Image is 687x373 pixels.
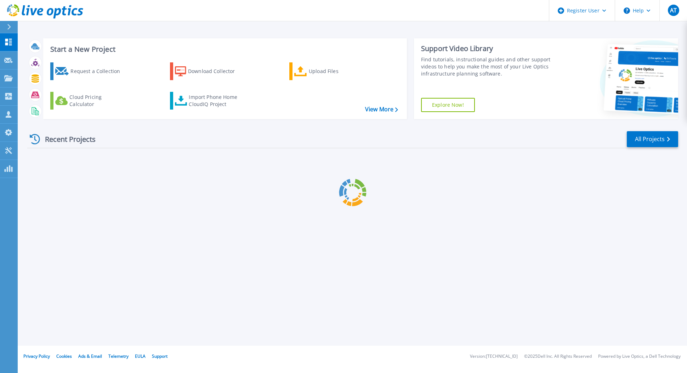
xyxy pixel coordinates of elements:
h3: Start a New Project [50,45,398,53]
a: Privacy Policy [23,353,50,359]
li: Powered by Live Optics, a Dell Technology [598,354,681,359]
div: Download Collector [188,64,245,78]
div: Request a Collection [70,64,127,78]
a: All Projects [627,131,678,147]
a: Request a Collection [50,62,129,80]
div: Import Phone Home CloudIQ Project [189,94,244,108]
div: Find tutorials, instructional guides and other support videos to help you make the most of your L... [421,56,556,77]
a: Upload Files [289,62,368,80]
a: Download Collector [170,62,249,80]
div: Recent Projects [27,130,105,148]
a: Cookies [56,353,72,359]
a: Explore Now! [421,98,475,112]
li: Version: [TECHNICAL_ID] [470,354,518,359]
div: Upload Files [309,64,365,78]
li: © 2025 Dell Inc. All Rights Reserved [524,354,592,359]
a: Cloud Pricing Calculator [50,92,129,110]
a: Ads & Email [78,353,102,359]
a: EULA [135,353,146,359]
a: View More [365,106,398,113]
a: Telemetry [108,353,129,359]
span: AT [670,7,677,13]
a: Support [152,353,168,359]
div: Support Video Library [421,44,556,53]
div: Cloud Pricing Calculator [69,94,126,108]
